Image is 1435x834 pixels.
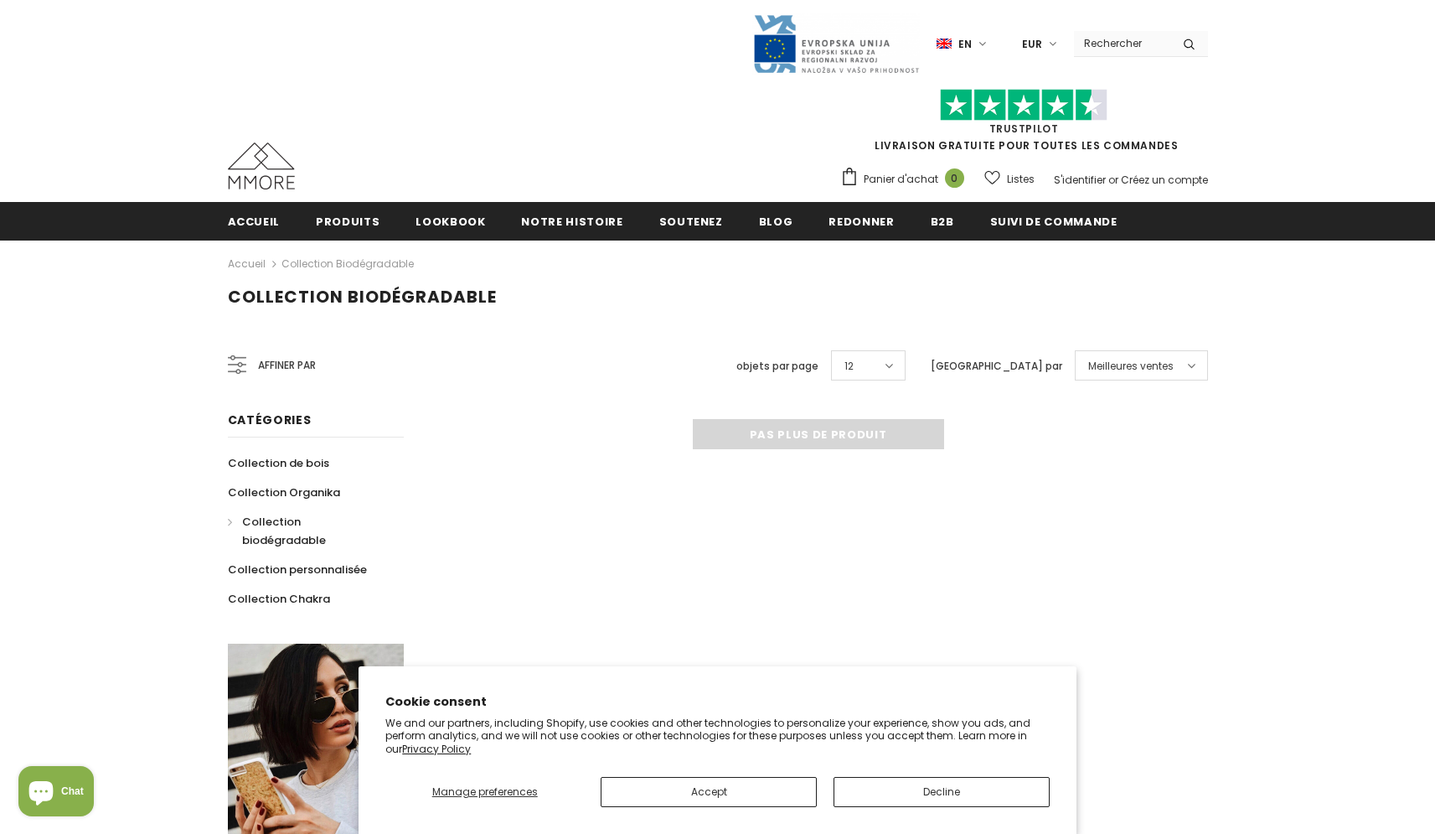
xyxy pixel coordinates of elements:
[432,785,538,799] span: Manage preferences
[242,514,326,548] span: Collection biodégradable
[228,455,329,471] span: Collection de bois
[228,285,497,308] span: Collection biodégradable
[228,591,330,607] span: Collection Chakra
[416,214,485,230] span: Lookbook
[736,358,818,375] label: objets par page
[989,122,1059,136] a: TrustPilot
[228,412,312,428] span: Catégories
[228,214,281,230] span: Accueil
[990,202,1118,240] a: Suivi de commande
[937,37,952,51] img: i-lang-1.png
[228,478,340,507] a: Collection Organika
[864,171,938,188] span: Panier d'achat
[840,167,973,192] a: Panier d'achat 0
[940,89,1107,122] img: Faites confiance aux étoiles pilotes
[385,777,584,807] button: Manage preferences
[228,142,295,189] img: Cas MMORE
[228,562,367,578] span: Collection personnalisée
[958,36,972,53] span: en
[759,214,793,230] span: Blog
[316,202,379,240] a: Produits
[840,96,1208,153] span: LIVRAISON GRATUITE POUR TOUTES LES COMMANDES
[228,584,330,614] a: Collection Chakra
[385,717,1050,756] p: We and our partners, including Shopify, use cookies and other technologies to personalize your ex...
[228,507,385,555] a: Collection biodégradable
[316,214,379,230] span: Produits
[228,202,281,240] a: Accueil
[752,36,920,50] a: Javni Razpis
[281,256,414,271] a: Collection biodégradable
[258,356,316,375] span: Affiner par
[945,168,964,188] span: 0
[828,202,894,240] a: Redonner
[402,742,471,756] a: Privacy Policy
[931,202,954,240] a: B2B
[1074,31,1170,55] input: Search Site
[1088,358,1174,375] span: Meilleures ventes
[759,202,793,240] a: Blog
[834,777,1050,807] button: Decline
[844,358,854,375] span: 12
[659,202,723,240] a: soutenez
[984,164,1035,194] a: Listes
[228,254,266,274] a: Accueil
[228,484,340,500] span: Collection Organika
[931,358,1062,375] label: [GEOGRAPHIC_DATA] par
[228,448,329,478] a: Collection de bois
[990,214,1118,230] span: Suivi de commande
[521,202,622,240] a: Notre histoire
[752,13,920,75] img: Javni Razpis
[1121,173,1208,187] a: Créez un compte
[1054,173,1106,187] a: S'identifier
[601,777,817,807] button: Accept
[1022,36,1042,53] span: EUR
[1007,171,1035,188] span: Listes
[521,214,622,230] span: Notre histoire
[931,214,954,230] span: B2B
[828,214,894,230] span: Redonner
[228,555,367,584] a: Collection personnalisée
[13,766,99,821] inbox-online-store-chat: Shopify online store chat
[1108,173,1118,187] span: or
[659,214,723,230] span: soutenez
[385,693,1050,711] h2: Cookie consent
[416,202,485,240] a: Lookbook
